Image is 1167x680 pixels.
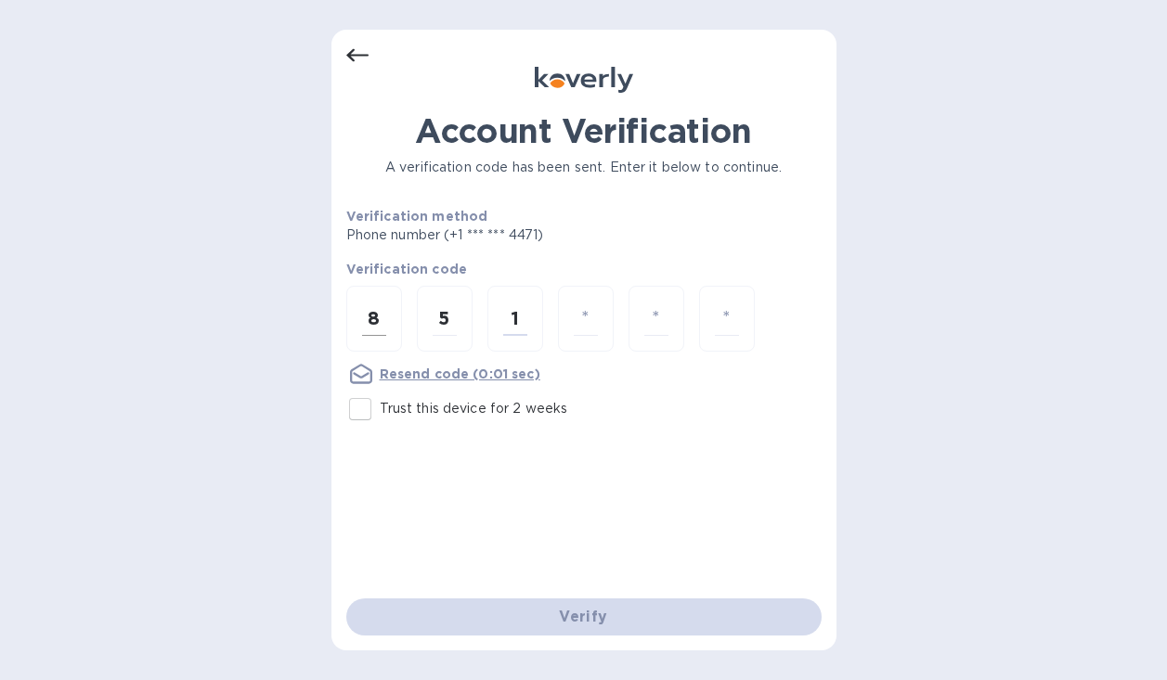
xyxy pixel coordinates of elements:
p: Phone number (+1 *** *** 4471) [346,225,686,245]
p: Verification code [346,260,822,278]
p: A verification code has been sent. Enter it below to continue. [346,158,822,177]
h1: Account Verification [346,111,822,150]
b: Verification method [346,209,488,224]
p: Trust this device for 2 weeks [380,399,568,418]
u: Resend code (0:01 sec) [380,366,540,381]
